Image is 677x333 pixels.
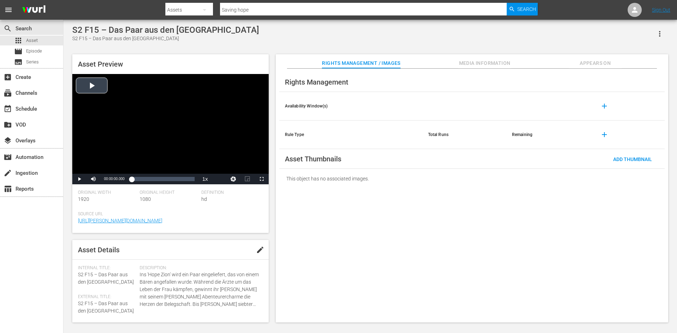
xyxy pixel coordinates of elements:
[569,59,622,68] span: Appears On
[78,60,123,68] span: Asset Preview
[86,174,100,184] button: Mute
[78,246,120,254] span: Asset Details
[140,265,260,271] span: Description:
[140,196,151,202] span: 1080
[4,73,12,81] span: Create
[14,36,23,45] span: Asset
[596,98,613,115] button: add
[72,74,269,184] div: Video Player
[78,196,89,202] span: 1920
[608,153,658,165] button: Add Thumbnail
[140,190,198,196] span: Original Height
[240,174,255,184] button: Picture-in-Picture
[608,156,658,162] span: Add Thumbnail
[78,190,136,196] span: Original Width
[4,136,12,145] span: Overlays
[4,185,12,193] span: Reports
[4,169,12,177] span: Ingestion
[517,3,536,16] span: Search
[279,92,422,121] th: Availability Window(s)
[4,121,12,129] span: VOD
[422,121,506,149] th: Total Runs
[78,294,136,300] span: External Title:
[14,58,23,66] span: Series
[4,24,12,33] span: Search
[72,25,259,35] div: S2 F15 – Das Paar aus den [GEOGRAPHIC_DATA]
[17,2,51,18] img: ans4CAIJ8jUAAAAAAAAAAAAAAAAAAAAAAAAgQb4GAAAAAAAAAAAAAAAAAAAAAAAAJMjXAAAAAAAAAAAAAAAAAAAAAAAAgAT5G...
[198,174,212,184] button: Playback Rate
[4,105,12,113] span: Schedule
[600,102,609,110] span: add
[279,169,665,189] div: This object has no associated images.
[4,6,13,14] span: menu
[78,301,134,314] span: S2 F15 – Das Paar aus den [GEOGRAPHIC_DATA]
[104,177,124,181] span: 00:00:00.000
[26,48,42,55] span: Episode
[4,89,12,97] span: Channels
[4,153,12,161] span: Automation
[26,58,39,66] span: Series
[78,272,134,285] span: S2 F15 – Das Paar aus den [GEOGRAPHIC_DATA]
[285,155,341,163] span: Asset Thumbnails
[26,37,38,44] span: Asset
[458,59,511,68] span: Media Information
[507,3,538,16] button: Search
[226,174,240,184] button: Jump To Time
[78,211,260,217] span: Source Url
[596,126,613,143] button: add
[252,241,269,258] button: edit
[279,121,422,149] th: Rule Type
[14,47,23,56] span: Episode
[256,246,264,254] span: edit
[322,59,400,68] span: Rights Management / Images
[652,7,670,13] a: Sign Out
[285,78,348,86] span: Rights Management
[72,174,86,184] button: Play
[201,196,207,202] span: hd
[72,35,259,42] div: S2 F15 – Das Paar aus den [GEOGRAPHIC_DATA]
[78,265,136,271] span: Internal Title:
[201,190,260,196] span: Definition
[140,271,260,308] span: Ins 'Hope Zion' wird ein Paar eingeliefert, das von einem Bären angefallen wurde. Während die Ärz...
[78,218,162,223] a: [URL][PERSON_NAME][DOMAIN_NAME]
[506,121,590,149] th: Remaining
[600,130,609,139] span: add
[132,177,194,181] div: Progress Bar
[255,174,269,184] button: Fullscreen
